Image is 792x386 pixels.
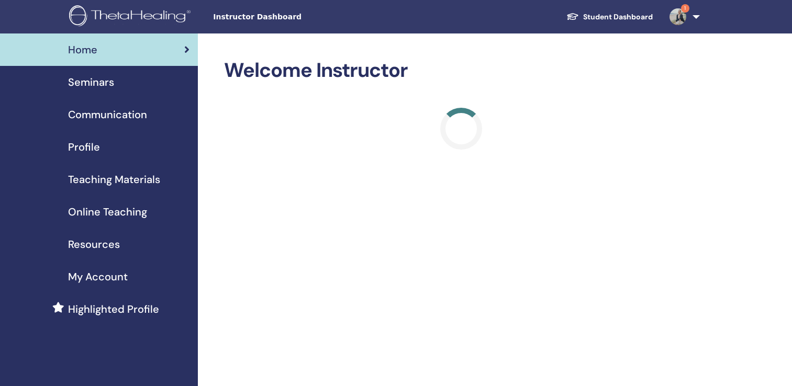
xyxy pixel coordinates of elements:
span: My Account [68,269,128,285]
span: 1 [681,4,689,13]
a: Student Dashboard [558,7,661,27]
span: Highlighted Profile [68,301,159,317]
span: Online Teaching [68,204,147,220]
img: default.jpg [670,8,686,25]
span: Teaching Materials [68,172,160,187]
img: logo.png [69,5,194,29]
span: Home [68,42,97,58]
img: graduation-cap-white.svg [566,12,579,21]
span: Communication [68,107,147,122]
h2: Welcome Instructor [224,59,698,83]
span: Instructor Dashboard [213,12,370,22]
span: Profile [68,139,100,155]
span: Seminars [68,74,114,90]
span: Resources [68,236,120,252]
